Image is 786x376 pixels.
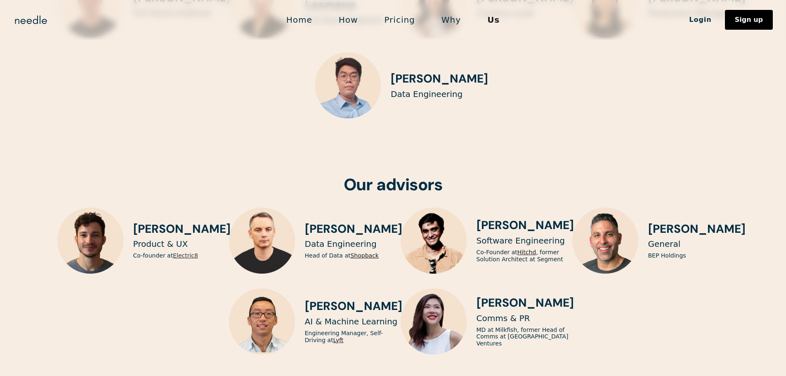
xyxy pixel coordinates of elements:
[305,239,377,249] p: Data Engineering
[648,239,681,249] p: General
[725,10,773,30] a: Sign up
[371,11,428,28] a: Pricing
[474,11,513,28] a: Us
[326,11,371,28] a: How
[133,239,188,249] p: Product & UX
[173,252,198,259] a: Electric8
[305,317,398,326] p: AI & Machine Learning
[305,222,402,236] h3: [PERSON_NAME]
[133,252,198,259] p: Co-founder at
[477,296,574,310] h3: [PERSON_NAME]
[333,337,343,343] a: Lyft
[305,252,379,259] p: Head of Data at
[133,222,231,236] h3: [PERSON_NAME]
[676,13,725,27] a: Login
[477,249,574,263] p: Co-Founder at , former Solution Architect at Segment
[273,11,326,28] a: Home
[428,11,474,28] a: Why
[477,326,574,347] p: MD at Milkfish, former Head of Comms at [GEOGRAPHIC_DATA] Ventures
[648,252,686,259] p: BEP Holdings
[735,17,763,23] div: Sign up
[391,72,488,86] h3: [PERSON_NAME]
[477,236,565,246] p: Software Engineering
[477,218,574,232] h3: [PERSON_NAME]
[517,249,536,255] a: Hitchd
[305,330,402,344] p: Engineering Manager, Self-Driving at
[648,222,746,236] h3: [PERSON_NAME]
[477,313,530,323] p: Comms & PR
[305,299,402,313] h3: [PERSON_NAME]
[350,252,378,259] a: Shopback
[391,89,463,99] p: Data Engineering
